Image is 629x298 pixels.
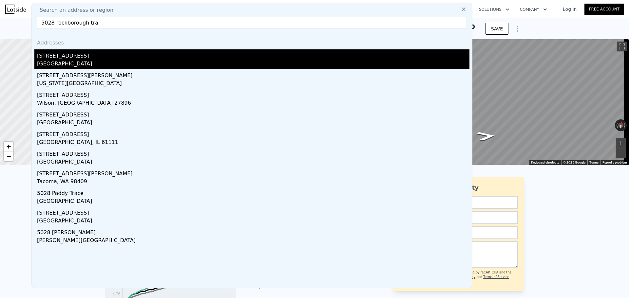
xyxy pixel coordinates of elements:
div: [STREET_ADDRESS] [37,148,469,158]
div: [US_STATE][GEOGRAPHIC_DATA] [37,79,469,89]
div: Wilson, [GEOGRAPHIC_DATA] 27896 [37,99,469,108]
a: Report a problem [602,161,627,164]
button: Keyboard shortcuts [531,160,559,165]
div: This site is protected by reCAPTCHA and the Google and apply. [442,270,518,284]
a: Zoom in [4,142,13,151]
div: [STREET_ADDRESS][PERSON_NAME] [37,167,469,178]
div: [PERSON_NAME][GEOGRAPHIC_DATA] [37,237,469,246]
div: 5028 [PERSON_NAME] [37,226,469,237]
div: [GEOGRAPHIC_DATA] [37,217,469,226]
button: Reset the view [617,119,624,132]
div: [GEOGRAPHIC_DATA] [37,60,469,69]
button: Show Options [511,22,524,35]
div: Addresses [34,34,469,49]
button: Solutions [474,4,515,15]
span: + [7,142,11,150]
button: Zoom in [616,138,626,148]
div: [GEOGRAPHIC_DATA] [37,158,469,167]
a: Zoom out [4,151,13,161]
div: [STREET_ADDRESS] [37,49,469,60]
div: Tacoma, WA 98409 [37,178,469,187]
span: Search an address or region [34,6,113,14]
button: Zoom out [616,148,626,158]
a: Free Account [584,4,624,15]
div: [STREET_ADDRESS] [37,128,469,138]
a: Terms (opens in new tab) [589,161,599,164]
span: − [7,152,11,160]
div: [STREET_ADDRESS] [37,89,469,99]
div: [STREET_ADDRESS] [37,206,469,217]
div: [GEOGRAPHIC_DATA] [37,119,469,128]
div: [GEOGRAPHIC_DATA], IL 61111 [37,138,469,148]
tspan: $76 [113,292,121,296]
button: Rotate counterclockwise [615,119,619,131]
div: 5028 Paddy Trace [37,187,469,197]
path: Go Northeast, Valley Ridge Dr [468,129,504,143]
button: Company [515,4,552,15]
a: Terms of Service [483,275,509,279]
a: Log In [555,6,584,12]
div: [STREET_ADDRESS][PERSON_NAME] [37,69,469,79]
input: Enter an address, city, region, neighborhood or zip code [37,17,467,28]
button: Toggle fullscreen view [617,42,627,51]
span: © 2025 Google [563,161,585,164]
button: Rotate clockwise [623,119,627,131]
div: [STREET_ADDRESS] [37,108,469,119]
button: SAVE [486,23,508,35]
div: [GEOGRAPHIC_DATA] [37,197,469,206]
img: Lotside [5,5,26,14]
